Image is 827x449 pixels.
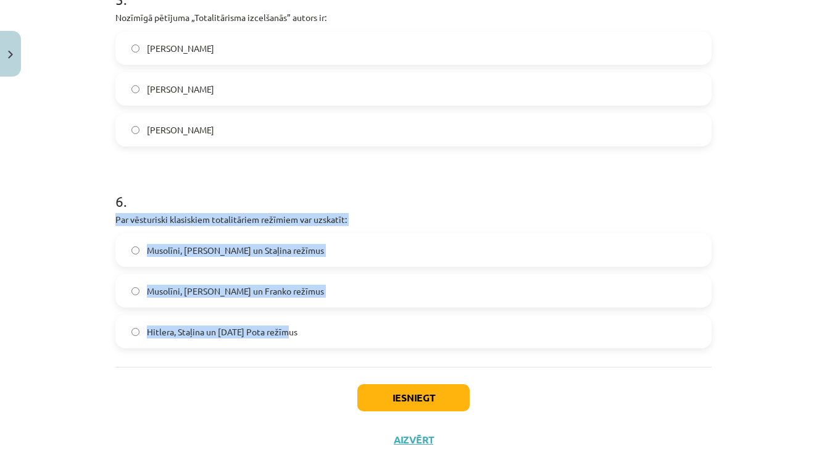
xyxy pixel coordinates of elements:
[131,328,139,336] input: Hitlera, Staļina un [DATE] Pota režīmus
[8,51,13,59] img: icon-close-lesson-0947bae3869378f0d4975bcd49f059093ad1ed9edebbc8119c70593378902aed.svg
[357,384,470,411] button: Iesniegt
[147,285,324,298] span: Musolīni, [PERSON_NAME] un Franko režīmus
[131,44,139,52] input: [PERSON_NAME]
[131,287,139,295] input: Musolīni, [PERSON_NAME] un Franko režīmus
[131,126,139,134] input: [PERSON_NAME]
[147,124,214,136] span: [PERSON_NAME]
[390,434,437,446] button: Aizvērt
[147,83,214,96] span: [PERSON_NAME]
[115,213,712,226] p: Par vēsturiski klasiskiem totalitāriem režīmiem var uzskatīt:
[115,11,712,24] p: Nozīmīgā pētījuma „Totalitārisma izcelšanās” autors ir:
[147,42,214,55] span: [PERSON_NAME]
[147,244,324,257] span: Musolīni, [PERSON_NAME] un Staļina režīmus
[131,246,139,254] input: Musolīni, [PERSON_NAME] un Staļina režīmus
[131,85,139,93] input: [PERSON_NAME]
[115,171,712,209] h1: 6 .
[147,325,297,338] span: Hitlera, Staļina un [DATE] Pota režīmus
